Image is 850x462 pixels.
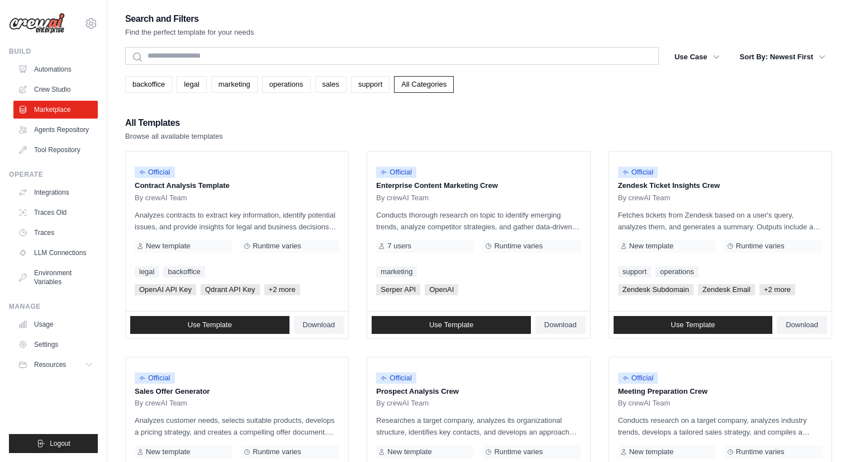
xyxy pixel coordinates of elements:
span: Use Template [188,320,232,329]
p: Analyzes contracts to extract key information, identify potential issues, and provide insights fo... [135,209,339,233]
span: By crewAI Team [135,194,187,202]
a: backoffice [125,76,172,93]
span: OpenAI API Key [135,284,196,295]
a: Environment Variables [13,264,98,291]
a: legal [177,76,206,93]
span: Download [544,320,577,329]
p: Browse all available templates [125,131,223,142]
button: Use Case [668,47,726,67]
button: Logout [9,434,98,453]
a: Crew Studio [13,81,98,98]
a: support [618,266,651,277]
p: Zendesk Ticket Insights Crew [618,180,823,191]
a: Tool Repository [13,141,98,159]
span: Runtime varies [736,242,785,251]
span: Runtime varies [494,242,543,251]
span: New template [146,242,190,251]
a: Download [535,316,586,334]
p: Prospect Analysis Crew [376,386,581,397]
span: New template [387,447,431,456]
p: Enterprise Content Marketing Crew [376,180,581,191]
p: Sales Offer Generator [135,386,339,397]
p: Analyzes customer needs, selects suitable products, develops a pricing strategy, and creates a co... [135,414,339,438]
span: Runtime varies [736,447,785,456]
a: operations [656,266,699,277]
span: Official [618,167,658,178]
div: Manage [9,302,98,311]
span: By crewAI Team [135,399,187,408]
span: Qdrant API Key [201,284,260,295]
span: Download [786,320,818,329]
span: Use Template [671,320,715,329]
p: Researches a target company, analyzes its organizational structure, identifies key contacts, and ... [376,414,581,438]
a: sales [315,76,346,93]
a: Download [777,316,827,334]
a: Settings [13,336,98,353]
span: Official [618,373,658,384]
span: By crewAI Team [618,194,671,202]
span: By crewAI Team [376,399,429,408]
h2: Search and Filters [125,11,254,27]
div: Build [9,47,98,56]
a: Marketplace [13,101,98,119]
span: Official [376,373,416,384]
span: Runtime varies [253,242,301,251]
span: +2 more [264,284,300,295]
span: +2 more [759,284,795,295]
span: Resources [34,360,66,369]
p: Meeting Preparation Crew [618,386,823,397]
button: Resources [13,356,98,374]
span: By crewAI Team [376,194,429,202]
span: Official [376,167,416,178]
span: Runtime varies [494,447,543,456]
a: backoffice [163,266,205,277]
a: Use Template [372,316,531,334]
button: Sort By: Newest First [733,47,832,67]
span: Use Template [429,320,473,329]
p: Find the perfect template for your needs [125,27,254,38]
span: New template [629,447,673,456]
p: Conducts thorough research on topic to identify emerging trends, analyze competitor strategies, a... [376,209,581,233]
a: Integrations [13,183,98,201]
div: Operate [9,170,98,179]
span: Official [135,373,175,384]
a: operations [262,76,311,93]
a: Use Template [614,316,773,334]
a: Traces Old [13,204,98,221]
span: Logout [50,439,70,448]
span: Serper API [376,284,420,295]
a: legal [135,266,159,277]
p: Contract Analysis Template [135,180,339,191]
a: Usage [13,315,98,333]
a: support [351,76,390,93]
p: Fetches tickets from Zendesk based on a user's query, analyzes them, and generates a summary. Out... [618,209,823,233]
span: OpenAI [425,284,458,295]
a: Automations [13,60,98,78]
span: Zendesk Email [698,284,755,295]
a: LLM Connections [13,244,98,262]
p: Conducts research on a target company, analyzes industry trends, develops a tailored sales strate... [618,414,823,438]
a: Agents Repository [13,121,98,139]
a: Use Template [130,316,289,334]
span: Runtime varies [253,447,301,456]
h2: All Templates [125,115,223,131]
img: Logo [9,13,65,34]
span: 7 users [387,242,411,251]
span: Official [135,167,175,178]
a: Download [294,316,344,334]
span: New template [146,447,190,456]
span: By crewAI Team [618,399,671,408]
span: New template [629,242,673,251]
span: Zendesk Subdomain [618,284,694,295]
a: marketing [376,266,417,277]
a: Traces [13,224,98,242]
a: All Categories [394,76,454,93]
span: Download [303,320,335,329]
a: marketing [211,76,258,93]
